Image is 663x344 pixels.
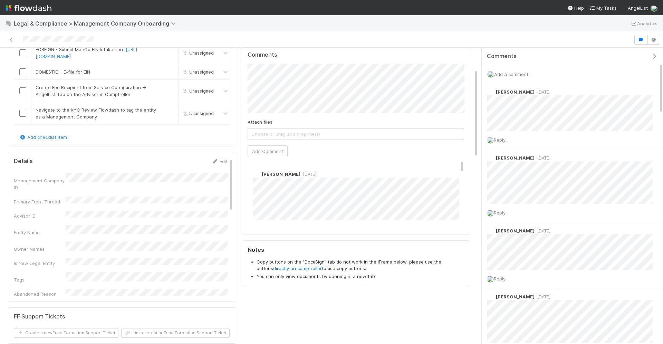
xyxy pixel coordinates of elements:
img: avatar_51d3a7df-1bfa-4572-86d7-27695b6e91a1.png [487,154,494,161]
button: Link an existingFund Formation Support Ticket [121,328,230,338]
li: Copy buttons on the "DocuSign" tab do not work in the iFrame below, please use the buttons to use... [257,259,464,272]
span: Unassigned [181,50,214,55]
img: avatar_c597f508-4d28-4c7c-92e0-bd2d0d338f8e.png [487,71,494,78]
img: avatar_c597f508-4d28-4c7c-92e0-bd2d0d338f8e.png [651,5,657,12]
img: avatar_51d3a7df-1bfa-4572-86d7-27695b6e91a1.png [487,227,494,234]
img: logo-inverted-e16ddd16eac7371096b0.svg [6,2,51,14]
span: [PERSON_NAME] [496,89,535,95]
span: Reply... [494,210,509,216]
span: Choose or drag and drop file(s) [248,128,464,140]
a: [URL][DOMAIN_NAME] [36,47,137,59]
span: DOMESTIC - E-file for EIN [36,69,90,75]
span: Add a comment... [494,71,531,77]
div: Abandoned Reason [14,290,66,297]
div: Advisor ID [14,212,66,219]
img: avatar_51d3a7df-1bfa-4572-86d7-27695b6e91a1.png [487,88,494,95]
span: AngelList [628,5,648,11]
span: [PERSON_NAME] [496,155,535,161]
img: avatar_c597f508-4d28-4c7c-92e0-bd2d0d338f8e.png [487,276,494,283]
span: FOREIGN - Submit ManCo EIN Intake here: [36,47,137,59]
span: Legal & Compliance > Management Company Onboarding [14,20,179,27]
a: directly on comptroller [273,266,322,271]
img: avatar_51d3a7df-1bfa-4572-86d7-27695b6e91a1.png [487,293,494,300]
span: [DATE] [535,155,550,161]
a: My Tasks [589,4,617,11]
span: Reply... [494,137,509,143]
img: avatar_c597f508-4d28-4c7c-92e0-bd2d0d338f8e.png [487,137,494,144]
div: Is New Legal Entity [14,260,66,267]
div: Help [567,4,584,11]
span: [PERSON_NAME] [496,294,535,299]
li: You can only view documents by opening in a new tab [257,273,464,280]
span: My Tasks [589,5,617,11]
img: avatar_51d3a7df-1bfa-4572-86d7-27695b6e91a1.png [253,171,260,178]
span: Unassigned [181,88,214,93]
span: Create Fee Recipient from Service Configuration -> AngelList Tab on the Advisor in Comptroller [36,85,146,97]
span: [DATE] [300,172,316,177]
span: Unassigned [181,69,214,74]
h5: Details [14,158,33,165]
button: Create a newFund Formation Support Ticket [14,328,118,338]
h5: Comments [248,51,464,58]
h3: Notes [248,246,464,253]
span: [DATE] [535,89,550,95]
div: Management Company ID [14,177,66,191]
img: avatar_c597f508-4d28-4c7c-92e0-bd2d0d338f8e.png [487,210,494,217]
h5: FF Support Tickets [14,313,65,320]
a: Analytics [630,19,657,28]
div: Tags [14,276,66,283]
span: Navigate to the KYC Review Flowdash to tag the entity as a Management Company [36,107,156,120]
a: Edit [211,159,228,164]
span: [DATE] [535,294,550,299]
div: Owner Names [14,246,66,252]
span: Reply... [494,276,509,281]
span: 🐘 [6,20,12,26]
span: Comments [487,53,517,60]
div: Primary Front Thread [14,198,66,205]
span: [PERSON_NAME] [262,171,300,177]
a: Add checklist item [19,134,67,140]
div: Entity Name [14,229,66,236]
span: [DATE] [535,228,550,233]
button: Add Comment [248,145,288,157]
span: [PERSON_NAME] [496,228,535,233]
label: Attach files: [248,118,273,125]
span: Unassigned [181,111,214,116]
